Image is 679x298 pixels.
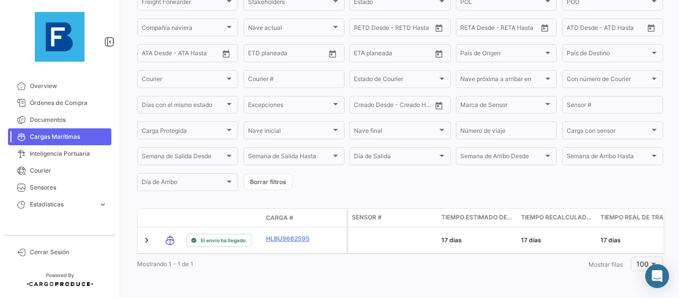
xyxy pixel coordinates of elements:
button: Open calendar [219,46,234,61]
input: ATA Desde [142,51,172,58]
span: Nave inicial [248,129,331,136]
button: Open calendar [537,20,552,35]
input: ATD Desde [567,25,598,32]
a: Inteligencia Portuaria [8,145,111,162]
span: Semana de Arribo Desde [460,154,543,161]
span: Estadísticas [30,200,94,209]
a: Órdenes de Compra [8,95,111,111]
span: Nave próxima a arribar en [460,77,543,84]
span: Carga # [266,213,293,222]
span: Órdenes de Compra [30,99,107,107]
a: Overview [8,78,111,95]
div: 17 días [521,236,593,245]
datatable-header-cell: Tiempo real de transito [596,209,676,227]
datatable-header-cell: Tiempo estimado de transito [437,209,517,227]
input: Creado Hasta [395,103,431,110]
input: Hasta [379,25,416,32]
span: El envío ha llegado. [201,236,247,244]
img: 12429640-9da8-4fa2-92c4-ea5716e443d2.jpg [35,12,85,62]
button: Open calendar [431,98,446,113]
span: expand_more [98,200,107,209]
span: Courier [142,77,225,84]
input: ATA Hasta [179,51,216,58]
span: Excepciones [248,103,331,110]
datatable-header-cell: Sensor # [348,209,437,227]
a: HLBU9662595 [266,234,318,243]
input: Desde [354,51,372,58]
input: Creado Desde [354,103,388,110]
span: Mostrar filas [589,261,623,268]
span: País de Destino [567,51,650,58]
input: ATD Hasta [605,25,642,32]
datatable-header-cell: Modo de Transporte [158,214,182,222]
button: Borrar filtros [244,174,292,190]
a: Courier [8,162,111,179]
span: Día de Salida [354,154,437,161]
span: Nave final [354,129,437,136]
span: Semana de Arribo Hasta [567,154,650,161]
span: Overview [30,82,107,91]
div: 17 días [600,236,672,245]
button: Open calendar [325,46,340,61]
input: Hasta [485,25,522,32]
button: Open calendar [431,46,446,61]
datatable-header-cell: Carga # [262,209,322,226]
input: Desde [248,51,266,58]
div: 17 días [441,236,513,245]
button: Open calendar [644,20,659,35]
span: Tiempo estimado de transito [441,213,513,222]
span: Tiempo recalculado de transito [521,213,593,222]
span: Carga Protegida [142,129,225,136]
span: Inteligencia Portuaria [30,149,107,158]
span: Mostrando 1 - 1 de 1 [137,260,193,268]
datatable-header-cell: Tiempo recalculado de transito [517,209,596,227]
span: Tiempo real de transito [600,213,672,222]
datatable-header-cell: Póliza [322,214,346,222]
a: Cargas Marítimas [8,128,111,145]
span: Compañía naviera [142,25,225,32]
span: País de Origen [460,51,543,58]
datatable-header-cell: Estado de Envio [182,214,262,222]
span: Courier [30,166,107,175]
a: Documentos [8,111,111,128]
span: Cerrar Sesión [30,248,107,257]
span: 100 [636,260,649,268]
span: Carga con sensor [567,129,650,136]
a: Sensores [8,179,111,196]
span: Con número de Courier [567,77,650,84]
span: Estado de Courier [354,77,437,84]
span: Semana de Salida Hasta [248,154,331,161]
input: Desde [354,25,372,32]
input: Hasta [273,51,310,58]
span: Sensor # [352,213,382,222]
span: Marca de Sensor [460,103,543,110]
div: Abrir Intercom Messenger [645,264,669,288]
span: Semana de Salida Desde [142,154,225,161]
span: Sensores [30,183,107,192]
a: Expand/Collapse Row [142,235,152,245]
input: Hasta [379,51,416,58]
input: Desde [460,25,478,32]
span: Nave actual [248,25,331,32]
span: Documentos [30,115,107,124]
span: Días con el mismo estado [142,103,225,110]
span: Día de Arribo [142,180,225,187]
span: Cargas Marítimas [30,132,107,141]
button: Open calendar [431,20,446,35]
